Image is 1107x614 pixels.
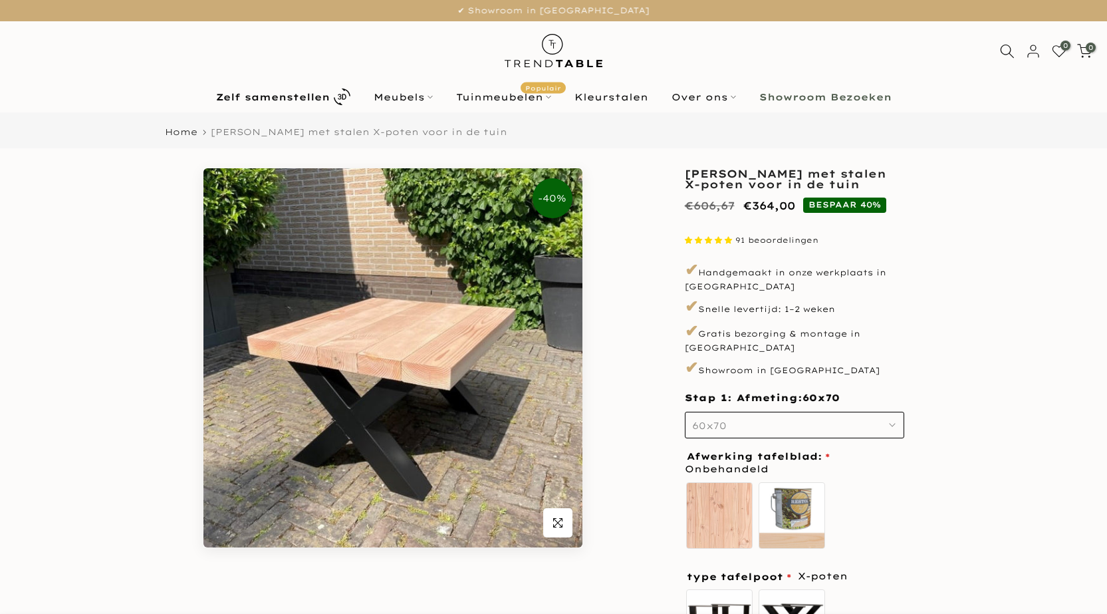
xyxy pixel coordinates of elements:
p: Showroom in [GEOGRAPHIC_DATA] [685,357,904,379]
button: 60x70 [685,412,904,438]
span: 0 [1086,43,1096,53]
ins: €364,00 [743,196,795,216]
span: 0 [1060,41,1070,51]
p: Snelle levertijd: 1–2 weken [685,295,904,318]
span: ✔ [685,321,698,341]
span: type tafelpoot [687,572,791,581]
span: X-poten [798,568,848,585]
span: 91 beoordelingen [735,235,818,245]
p: Handgemaakt in onze werkplaats in [GEOGRAPHIC_DATA] [685,259,904,292]
a: 0 [1077,44,1092,59]
a: Kleurstalen [562,89,660,105]
a: Zelf samenstellen [204,85,362,108]
a: Showroom Bezoeken [747,89,903,105]
span: 60x70 [802,392,840,405]
h1: [PERSON_NAME] met stalen X-poten voor in de tuin [685,168,904,190]
span: Stap 1: Afmeting: [685,392,840,404]
del: €606,67 [685,199,735,212]
img: trend-table [495,21,612,80]
span: BESPAAR 40% [803,198,886,212]
a: Home [165,128,197,136]
span: Onbehandeld [685,461,769,478]
a: TuinmeubelenPopulair [444,89,562,105]
span: 60x70 [692,420,727,432]
span: 4.87 stars [685,235,735,245]
span: [PERSON_NAME] met stalen X-poten voor in de tuin [211,126,507,137]
p: ✔ Showroom in [GEOGRAPHIC_DATA] [17,3,1090,18]
b: Zelf samenstellen [216,92,330,102]
span: Populair [521,82,566,93]
span: ✔ [685,259,698,279]
span: ✔ [685,296,698,316]
a: 0 [1052,44,1066,59]
p: Gratis bezorging & montage in [GEOGRAPHIC_DATA] [685,320,904,353]
a: Meubels [362,89,444,105]
a: Over ons [660,89,747,105]
span: ✔ [685,357,698,377]
span: Afwerking tafelblad: [687,452,830,461]
b: Showroom Bezoeken [759,92,892,102]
